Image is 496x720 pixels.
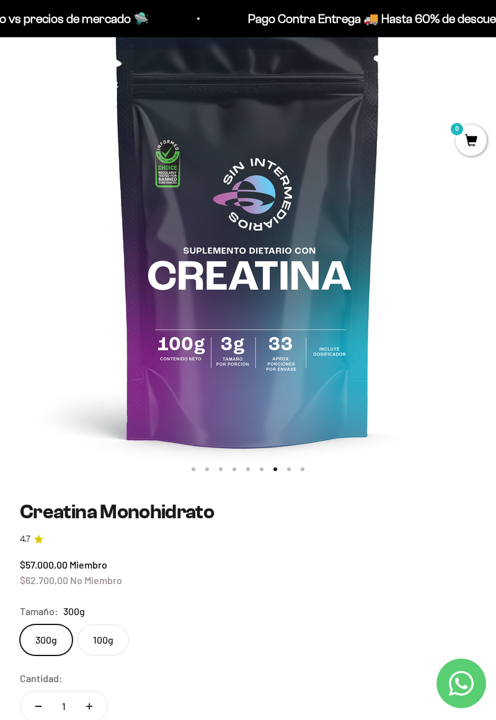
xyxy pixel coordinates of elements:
legend: Tamaño: [20,603,58,619]
span: $57.000,00 [20,559,68,570]
label: Cantidad: [20,670,63,686]
span: $62.700,00 [20,574,68,586]
h1: Creatina Monohidrato [20,501,476,523]
span: 300g [63,603,85,619]
mark: 0 [449,122,464,137]
span: No Miembro [70,574,122,586]
a: 0 [456,135,487,148]
span: Miembro [69,559,107,570]
a: 4.74.7 de 5.0 estrellas [20,533,476,546]
span: 4.7 [20,533,30,546]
